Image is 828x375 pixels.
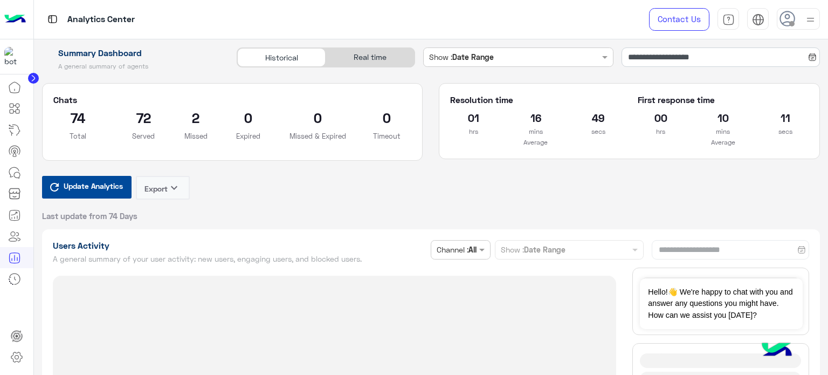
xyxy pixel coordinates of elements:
h2: 16 [513,109,559,126]
h5: Chats [53,94,412,105]
button: Exportkeyboard_arrow_down [136,176,190,200]
div: Real time [326,48,414,67]
img: Logo [4,8,26,31]
p: Average [638,137,809,148]
img: profile [804,13,817,26]
p: hrs [450,126,496,137]
h2: 0 [224,109,273,126]
h2: 11 [762,109,809,126]
h2: 01 [450,109,496,126]
p: Analytics Center [67,12,135,27]
p: secs [575,126,622,137]
p: Served [119,131,168,141]
span: Last update from 74 Days [42,210,137,221]
img: hulul-logo.png [758,332,796,370]
h2: 00 [638,109,684,126]
h2: 49 [575,109,622,126]
img: 919860931428189 [4,47,24,66]
p: secs [762,126,809,137]
p: mins [513,126,559,137]
p: Missed & Expired [289,131,346,141]
a: tab [717,8,739,31]
i: keyboard_arrow_down [168,181,181,194]
img: tab [46,12,59,26]
img: tab [722,13,735,26]
h2: 72 [119,109,168,126]
p: Average [450,137,621,148]
h5: A general summary of agents [42,62,225,71]
h1: Summary Dashboard [42,47,225,58]
span: Update Analytics [61,179,126,193]
div: Historical [237,48,326,67]
h2: 0 [289,109,346,126]
p: Total [53,131,103,141]
img: tab [752,13,764,26]
p: Timeout [362,131,412,141]
p: Expired [224,131,273,141]
span: Hello!👋 We're happy to chat with you and answer any questions you might have. How can we assist y... [640,278,802,329]
h5: First response time [638,94,809,105]
h5: Resolution time [450,94,621,105]
p: hrs [638,126,684,137]
h2: 74 [53,109,103,126]
button: Update Analytics [42,176,132,199]
p: Missed [184,131,208,141]
p: mins [700,126,746,137]
h2: 2 [184,109,208,126]
h2: 10 [700,109,746,126]
h2: 0 [362,109,412,126]
a: Contact Us [649,8,709,31]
